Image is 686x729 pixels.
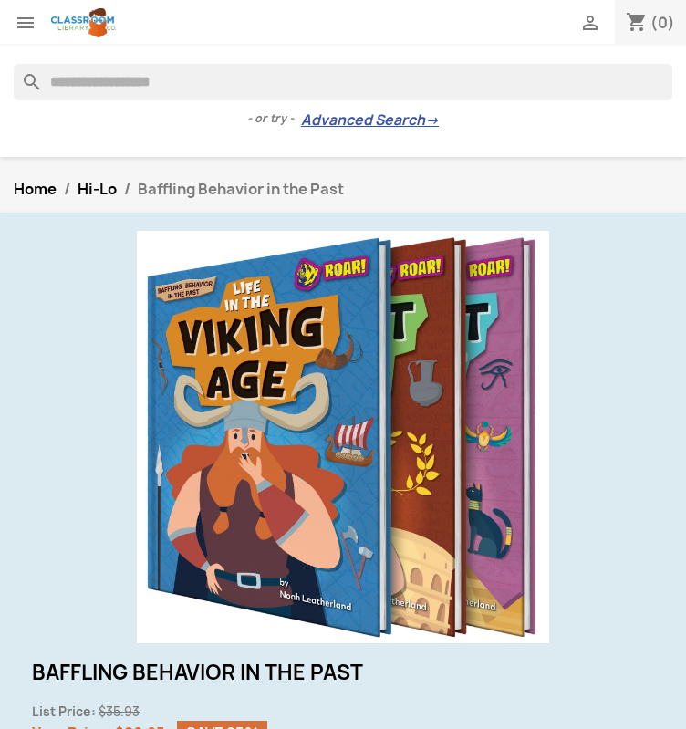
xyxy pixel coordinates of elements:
i: search [14,64,36,86]
h1: Baffling Behavior in the Past [32,661,654,683]
a: Hi-Lo [78,179,117,199]
input: Search [14,64,672,100]
span: - or try - [247,109,301,128]
span: Baffling Behavior in the Past [138,179,344,199]
span: List Price: [32,703,96,720]
i: shopping_cart [626,13,648,35]
span: → [425,111,439,130]
i:  [15,12,36,34]
a: Advanced Search→ [301,111,439,130]
a:  [579,14,601,34]
span: $35.93 [99,703,140,720]
i:  [579,14,601,36]
img: Classroom Library Company [51,8,116,37]
span: (0) [650,13,675,33]
a: Home [14,179,57,199]
img: Baffling Behavior in the Past [137,231,549,643]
